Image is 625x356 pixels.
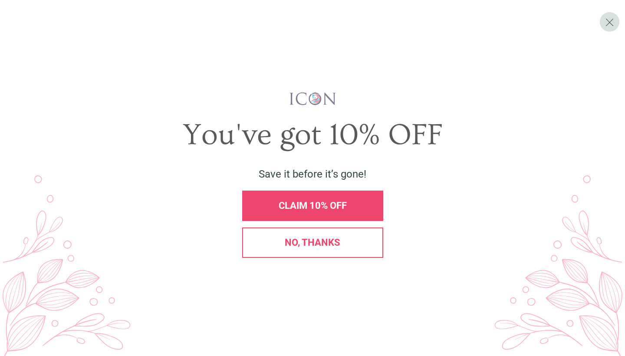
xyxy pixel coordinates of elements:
[183,118,443,152] span: You've got 10% OFF
[285,237,340,248] span: No, thanks
[279,200,347,211] span: CLAIM 10% OFF
[605,16,614,29] span: X
[288,92,337,106] img: iconwallstickersl_1754656298800.png
[259,168,366,180] span: Save it before it’s gone!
